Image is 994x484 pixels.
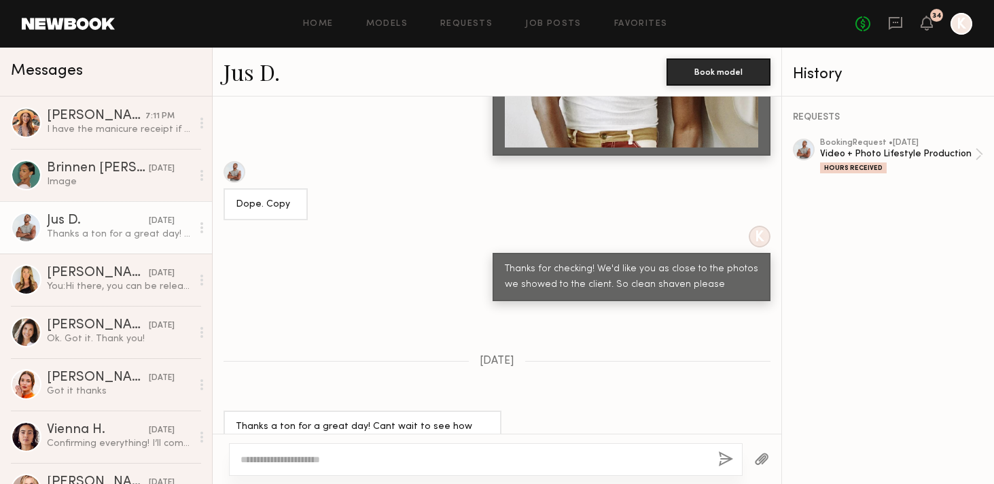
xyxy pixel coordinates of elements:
[47,332,192,345] div: Ok. Got it. Thank you!
[224,57,280,86] a: Jus D.
[47,123,192,136] div: I have the manicure receipt if you would like for me to e-mail it. Thank you!
[820,139,975,148] div: booking Request • [DATE]
[11,63,83,79] span: Messages
[793,67,983,82] div: History
[236,197,296,213] div: Dope. Copy
[440,20,493,29] a: Requests
[47,385,192,398] div: Got it thanks
[505,262,758,293] div: Thanks for checking! We'd like you as close to the photos we showed to the client. So clean shave...
[47,162,149,175] div: Brinnen [PERSON_NAME]
[820,148,975,160] div: Video + Photo Lifestyle Production
[47,214,149,228] div: Jus D.
[47,228,192,241] div: Thanks a ton for a great day! Cant wait to see how everything comes out! Cheers
[47,371,149,385] div: [PERSON_NAME]
[149,162,175,175] div: [DATE]
[47,109,145,123] div: [PERSON_NAME]
[149,215,175,228] div: [DATE]
[47,437,192,450] div: Confirming everything! I’ll come with my hair straightened as well
[667,65,770,77] a: Book model
[149,267,175,280] div: [DATE]
[932,12,942,20] div: 34
[47,175,192,188] div: Image
[366,20,408,29] a: Models
[47,319,149,332] div: [PERSON_NAME]
[149,424,175,437] div: [DATE]
[951,13,972,35] a: K
[47,280,192,293] div: You: Hi there, you can be released, thank you!
[525,20,582,29] a: Job Posts
[145,110,175,123] div: 7:11 PM
[236,419,489,451] div: Thanks a ton for a great day! Cant wait to see how everything comes out! Cheers
[793,113,983,122] div: REQUESTS
[47,423,149,437] div: Vienna H.
[820,162,887,173] div: Hours Received
[480,356,514,367] span: [DATE]
[47,266,149,280] div: [PERSON_NAME]
[303,20,334,29] a: Home
[667,58,770,86] button: Book model
[149,372,175,385] div: [DATE]
[820,139,983,173] a: bookingRequest •[DATE]Video + Photo Lifestyle ProductionHours Received
[614,20,668,29] a: Favorites
[149,319,175,332] div: [DATE]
